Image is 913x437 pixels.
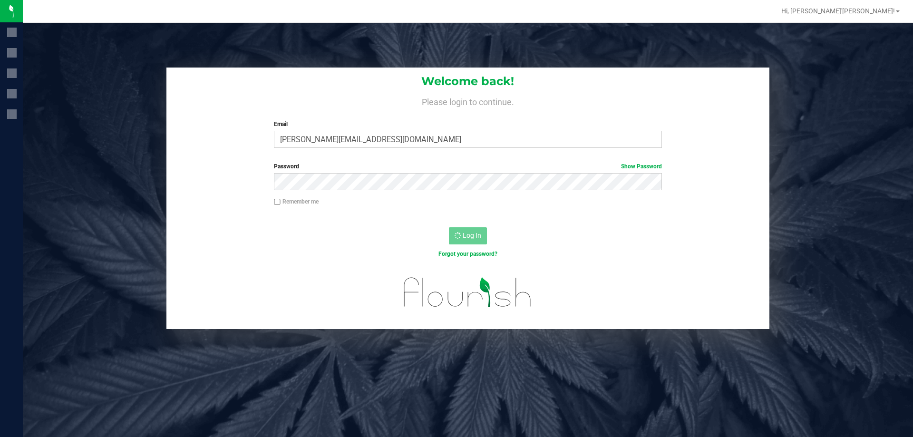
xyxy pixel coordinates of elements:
[438,251,497,257] a: Forgot your password?
[274,199,281,205] input: Remember me
[274,197,319,206] label: Remember me
[166,95,769,107] h4: Please login to continue.
[274,163,299,170] span: Password
[621,163,662,170] a: Show Password
[449,227,487,244] button: Log In
[463,232,481,239] span: Log In
[781,7,895,15] span: Hi, [PERSON_NAME]'[PERSON_NAME]!
[274,120,661,128] label: Email
[166,75,769,87] h1: Welcome back!
[392,268,543,317] img: flourish_logo.svg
